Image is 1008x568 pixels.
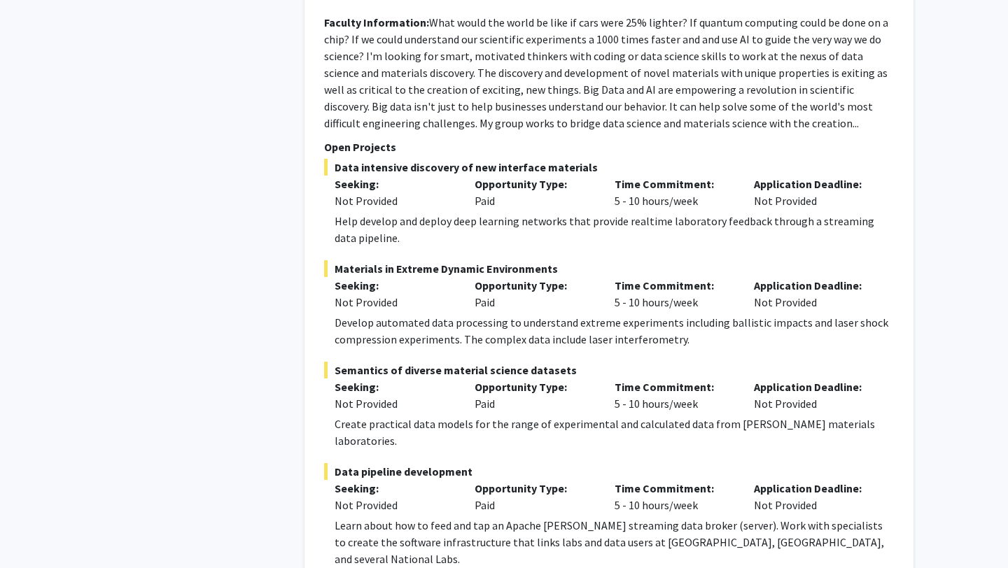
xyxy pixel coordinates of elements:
[754,176,873,192] p: Application Deadline:
[475,277,594,294] p: Opportunity Type:
[335,480,454,497] p: Seeking:
[615,176,734,192] p: Time Commitment:
[335,517,894,567] div: Learn about how to feed and tap an Apache [PERSON_NAME] streaming data broker (server). Work with...
[754,378,873,395] p: Application Deadline:
[743,378,883,412] div: Not Provided
[324,15,429,29] b: Faculty Information:
[464,480,604,513] div: Paid
[335,416,894,449] div: Create practical data models for the range of experimental and calculated data from [PERSON_NAME]...
[10,505,59,558] iframe: Chat
[754,277,873,294] p: Application Deadline:
[475,378,594,395] p: Opportunity Type:
[335,277,454,294] p: Seeking:
[604,277,744,311] div: 5 - 10 hours/week
[743,277,883,311] div: Not Provided
[335,192,454,209] div: Not Provided
[335,314,894,348] div: Develop automated data processing to understand extreme experiments including ballistic impacts a...
[335,395,454,412] div: Not Provided
[324,15,888,130] fg-read-more: What would the world be like if cars were 25% lighter? If quantum computing could be done on a ch...
[324,260,894,277] span: Materials in Extreme Dynamic Environments
[464,176,604,209] div: Paid
[604,176,744,209] div: 5 - 10 hours/week
[324,463,894,480] span: Data pipeline development
[604,378,744,412] div: 5 - 10 hours/week
[475,480,594,497] p: Opportunity Type:
[464,378,604,412] div: Paid
[615,378,734,395] p: Time Commitment:
[604,480,744,513] div: 5 - 10 hours/week
[754,480,873,497] p: Application Deadline:
[464,277,604,311] div: Paid
[335,378,454,395] p: Seeking:
[615,480,734,497] p: Time Commitment:
[743,176,883,209] div: Not Provided
[324,159,894,176] span: Data intensive discovery of new interface materials
[335,497,454,513] div: Not Provided
[615,277,734,294] p: Time Commitment:
[324,362,894,378] span: Semantics of diverse material science datasets
[335,213,894,246] div: Help develop and deploy deep learning networks that provide realtime laboratory feedback through ...
[475,176,594,192] p: Opportunity Type:
[743,480,883,513] div: Not Provided
[335,294,454,311] div: Not Provided
[324,139,894,155] p: Open Projects
[335,176,454,192] p: Seeking:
